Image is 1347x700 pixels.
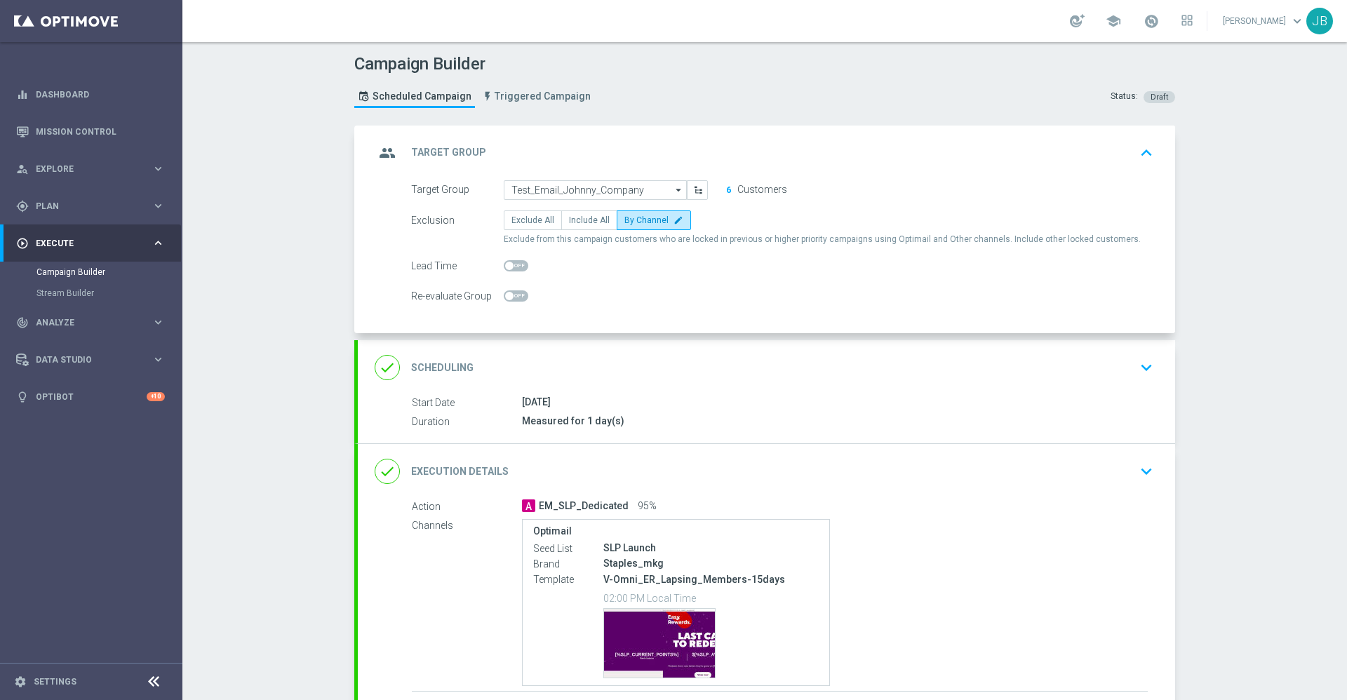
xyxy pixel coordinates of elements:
[375,355,400,380] i: done
[36,202,152,210] span: Plan
[1151,93,1168,102] span: Draft
[15,317,166,328] button: track_changes Analyze keyboard_arrow_right
[412,519,522,532] label: Channels
[375,140,400,166] i: group
[411,286,504,306] div: Re-evaluate Group
[522,499,535,512] span: A
[354,85,475,108] a: Scheduled Campaign
[522,414,1148,428] div: Measured for 1 day(s)
[373,90,471,102] span: Scheduled Campaign
[16,316,152,329] div: Analyze
[34,678,76,686] a: Settings
[152,236,165,250] i: keyboard_arrow_right
[16,163,152,175] div: Explore
[36,318,152,327] span: Analyze
[603,556,819,570] div: Staples_mkg
[569,215,610,225] span: Include All
[152,162,165,175] i: keyboard_arrow_right
[15,391,166,403] button: lightbulb Optibot +10
[14,675,27,688] i: settings
[375,459,400,484] i: done
[1106,13,1121,29] span: school
[411,465,509,478] h2: Execution Details
[504,234,1141,245] span: Exclude from this campaign customers who are locked in previous or higher priority campaigns usin...
[411,210,504,230] div: Exclusion
[539,500,629,513] span: EM_SLP_Dedicated
[36,378,147,415] a: Optibot
[1306,8,1333,34] div: JB
[725,184,732,196] button: 6
[36,283,181,304] div: Stream Builder
[375,354,1158,381] div: done Scheduling keyboard_arrow_down
[375,140,1158,166] div: group Target Group keyboard_arrow_up
[375,458,1158,485] div: done Execution Details keyboard_arrow_down
[16,354,152,366] div: Data Studio
[36,76,165,113] a: Dashboard
[533,542,603,555] label: Seed List
[1144,90,1175,102] colored-tag: Draft
[1134,458,1158,485] button: keyboard_arrow_down
[15,354,166,365] button: Data Studio keyboard_arrow_right
[36,165,152,173] span: Explore
[411,361,474,375] h2: Scheduling
[411,146,486,159] h2: Target Group
[15,163,166,175] button: person_search Explore keyboard_arrow_right
[638,500,657,513] span: 95%
[16,316,29,329] i: track_changes
[147,392,165,401] div: +10
[16,76,165,113] div: Dashboard
[522,395,1148,409] div: [DATE]
[152,199,165,213] i: keyboard_arrow_right
[412,396,522,409] label: Start Date
[36,262,181,283] div: Campaign Builder
[533,558,603,570] label: Brand
[36,113,165,150] a: Mission Control
[603,591,819,605] p: 02:00 PM Local Time
[412,500,522,513] label: Action
[624,215,669,225] span: By Channel
[15,89,166,100] button: equalizer Dashboard
[603,573,819,586] p: V-Omni_ER_Lapsing_Members-15days
[411,180,504,200] div: Target Group
[16,237,29,250] i: play_circle_outline
[495,90,591,102] span: Triggered Campaign
[1134,140,1158,166] button: keyboard_arrow_up
[36,356,152,364] span: Data Studio
[16,200,29,213] i: gps_fixed
[15,238,166,249] button: play_circle_outline Execute keyboard_arrow_right
[16,113,165,150] div: Mission Control
[152,353,165,366] i: keyboard_arrow_right
[1221,11,1306,32] a: [PERSON_NAME]keyboard_arrow_down
[36,239,152,248] span: Execute
[36,267,146,278] a: Campaign Builder
[504,180,687,200] input: Select target group
[533,573,603,586] label: Template
[1111,90,1138,103] div: Status:
[1136,142,1157,163] i: keyboard_arrow_up
[1136,461,1157,482] i: keyboard_arrow_down
[1136,357,1157,378] i: keyboard_arrow_down
[16,163,29,175] i: person_search
[737,184,787,196] label: Customers
[603,541,819,555] div: SLP Launch
[36,288,146,299] a: Stream Builder
[354,54,598,74] h1: Campaign Builder
[16,237,152,250] div: Execute
[16,200,152,213] div: Plan
[152,316,165,329] i: keyboard_arrow_right
[511,215,554,225] span: Exclude All
[16,88,29,101] i: equalizer
[478,85,594,108] a: Triggered Campaign
[16,391,29,403] i: lightbulb
[15,126,166,137] button: Mission Control
[1289,13,1305,29] span: keyboard_arrow_down
[15,201,166,212] button: gps_fixed Plan keyboard_arrow_right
